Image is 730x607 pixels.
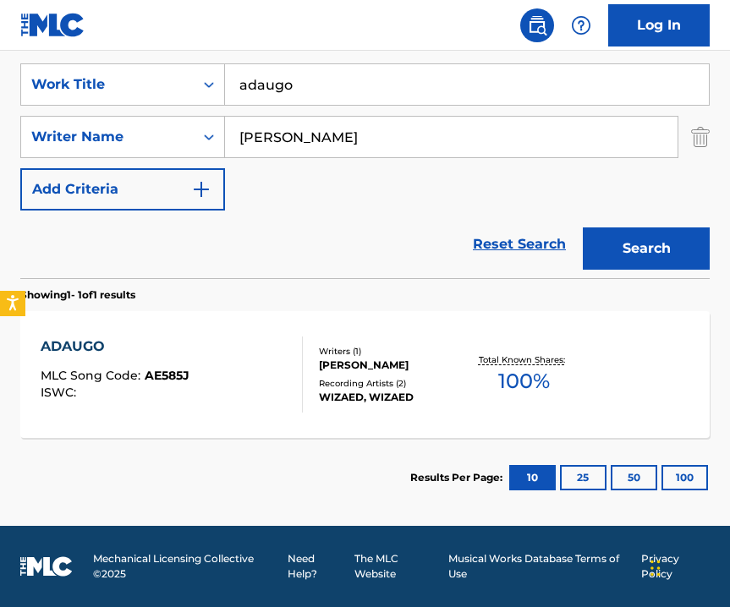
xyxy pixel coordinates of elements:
[479,353,569,366] p: Total Known Shares:
[410,470,507,485] p: Results Per Page:
[288,551,344,582] a: Need Help?
[31,74,184,95] div: Work Title
[41,385,80,400] span: ISWC :
[41,368,145,383] span: MLC Song Code :
[645,526,730,607] iframe: Chat Widget
[319,345,467,358] div: Writers ( 1 )
[448,551,631,582] a: Musical Works Database Terms of Use
[20,287,135,303] p: Showing 1 - 1 of 1 results
[611,465,657,490] button: 50
[319,377,467,390] div: Recording Artists ( 2 )
[641,551,710,582] a: Privacy Policy
[464,226,574,263] a: Reset Search
[650,543,661,593] div: Drag
[509,465,556,490] button: 10
[560,465,607,490] button: 25
[20,168,225,211] button: Add Criteria
[691,116,710,158] img: Delete Criterion
[93,551,277,582] span: Mechanical Licensing Collective © 2025
[319,390,467,405] div: WIZAED, WIZAED
[354,551,438,582] a: The MLC Website
[191,179,211,200] img: 9d2ae6d4665cec9f34b9.svg
[41,336,189,357] div: ADAUGO
[20,13,85,37] img: MLC Logo
[20,556,73,577] img: logo
[527,15,547,36] img: search
[145,368,189,383] span: AE585J
[20,63,710,278] form: Search Form
[583,227,710,270] button: Search
[31,127,184,147] div: Writer Name
[571,15,591,36] img: help
[498,366,550,396] span: 100 %
[564,8,598,42] div: Help
[520,8,554,42] a: Public Search
[319,358,467,373] div: [PERSON_NAME]
[661,465,708,490] button: 100
[20,311,710,438] a: ADAUGOMLC Song Code:AE585JISWC:Writers (1)[PERSON_NAME]Recording Artists (2)WIZAED, WIZAEDTotal K...
[608,4,710,46] a: Log In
